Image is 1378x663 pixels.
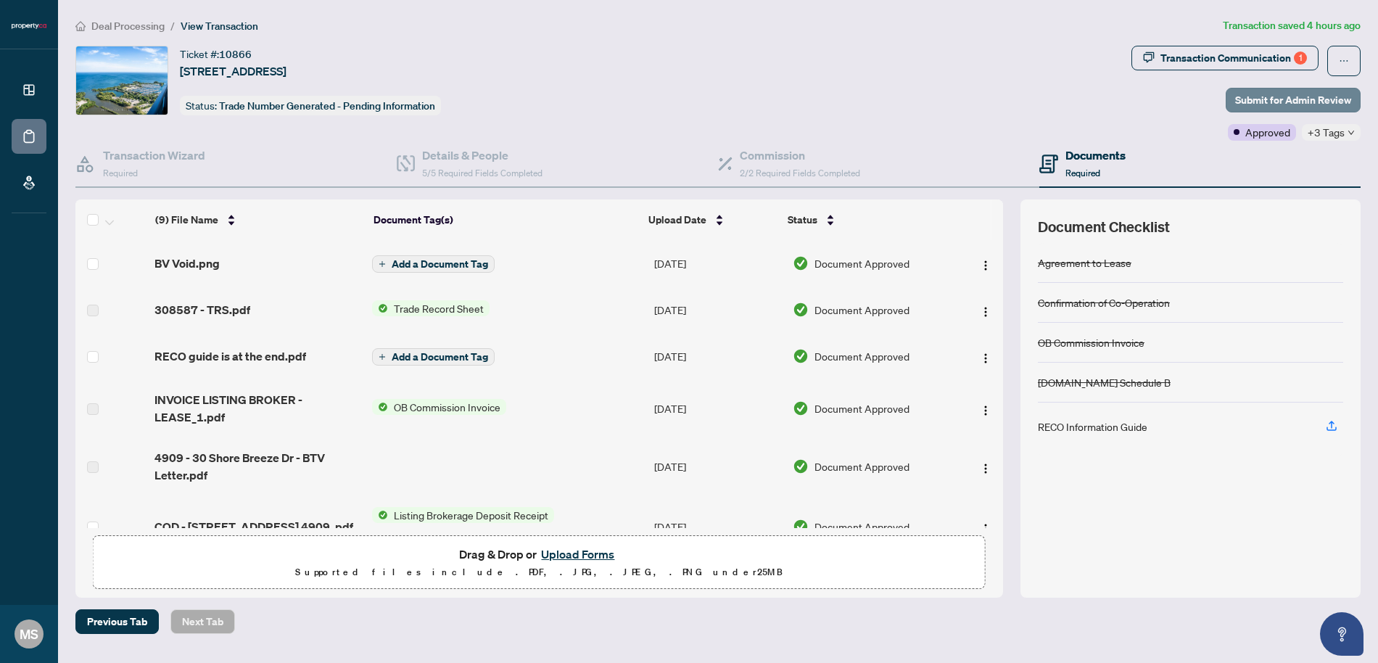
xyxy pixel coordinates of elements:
[537,545,619,564] button: Upload Forms
[793,255,809,271] img: Document Status
[20,624,38,644] span: MS
[793,400,809,416] img: Document Status
[180,62,286,80] span: [STREET_ADDRESS]
[219,48,252,61] span: 10866
[219,99,435,112] span: Trade Number Generated - Pending Information
[1038,295,1170,310] div: Confirmation of Co-Operation
[814,458,909,474] span: Document Approved
[1348,129,1355,136] span: down
[372,300,490,316] button: Status IconTrade Record Sheet
[372,347,495,366] button: Add a Document Tag
[154,518,353,535] span: COD - [STREET_ADDRESS] 4909 .pdf
[814,302,909,318] span: Document Approved
[814,255,909,271] span: Document Approved
[974,397,997,420] button: Logo
[648,437,787,495] td: [DATE]
[1065,168,1100,178] span: Required
[1235,88,1351,112] span: Submit for Admin Review
[12,22,46,30] img: logo
[372,300,388,316] img: Status Icon
[793,519,809,535] img: Document Status
[1038,217,1170,237] span: Document Checklist
[1065,147,1126,164] h4: Documents
[154,347,306,365] span: RECO guide is at the end.pdf
[1226,88,1361,112] button: Submit for Admin Review
[379,353,386,361] span: plus
[1223,17,1361,34] article: Transaction saved 4 hours ago
[102,564,976,581] p: Supported files include .PDF, .JPG, .JPEG, .PNG under 25 MB
[155,212,218,228] span: (9) File Name
[648,287,787,333] td: [DATE]
[392,352,488,362] span: Add a Document Tag
[980,260,991,271] img: Logo
[180,46,252,62] div: Ticket #:
[1038,334,1144,350] div: OB Commission Invoice
[372,348,495,366] button: Add a Document Tag
[974,345,997,368] button: Logo
[1160,46,1307,70] div: Transaction Communication
[181,20,258,33] span: View Transaction
[793,302,809,318] img: Document Status
[1308,124,1345,141] span: +3 Tags
[1245,124,1290,140] span: Approved
[154,391,360,426] span: INVOICE LISTING BROKER - LEASE_1.pdf
[180,96,441,115] div: Status:
[91,20,165,33] span: Deal Processing
[1294,52,1307,65] div: 1
[154,449,360,484] span: 4909 - 30 Shore Breeze Dr - BTV Letter.pdf
[648,212,706,228] span: Upload Date
[1320,612,1363,656] button: Open asap
[814,348,909,364] span: Document Approved
[379,260,386,268] span: plus
[75,21,86,31] span: home
[980,523,991,535] img: Logo
[740,147,860,164] h4: Commission
[648,240,787,287] td: [DATE]
[1131,46,1319,70] button: Transaction Communication1
[648,495,787,558] td: [DATE]
[372,507,554,546] button: Status IconListing Brokerage Deposit Receipt
[392,259,488,269] span: Add a Document Tag
[388,507,554,523] span: Listing Brokerage Deposit Receipt
[1038,255,1131,271] div: Agreement to Lease
[94,536,985,590] span: Drag & Drop orUpload FormsSupported files include .PDF, .JPG, .JPEG, .PNG under25MB
[974,252,997,275] button: Logo
[814,400,909,416] span: Document Approved
[788,212,817,228] span: Status
[980,405,991,416] img: Logo
[974,455,997,478] button: Logo
[76,46,168,115] img: IMG-W12376689_1.jpg
[648,379,787,437] td: [DATE]
[1339,56,1349,66] span: ellipsis
[814,519,909,535] span: Document Approved
[103,147,205,164] h4: Transaction Wizard
[422,147,542,164] h4: Details & People
[87,610,147,633] span: Previous Tab
[75,609,159,634] button: Previous Tab
[422,168,542,178] span: 5/5 Required Fields Completed
[980,353,991,364] img: Logo
[459,545,619,564] span: Drag & Drop or
[372,255,495,273] button: Add a Document Tag
[782,199,951,240] th: Status
[980,463,991,474] img: Logo
[648,333,787,379] td: [DATE]
[372,399,506,415] button: Status IconOB Commission Invoice
[1038,374,1171,390] div: [DOMAIN_NAME] Schedule B
[980,306,991,318] img: Logo
[170,17,175,34] li: /
[388,399,506,415] span: OB Commission Invoice
[368,199,642,240] th: Document Tag(s)
[149,199,368,240] th: (9) File Name
[793,348,809,364] img: Document Status
[372,399,388,415] img: Status Icon
[372,507,388,523] img: Status Icon
[974,298,997,321] button: Logo
[388,300,490,316] span: Trade Record Sheet
[740,168,860,178] span: 2/2 Required Fields Completed
[974,515,997,538] button: Logo
[154,301,250,318] span: 308587 - TRS.pdf
[154,255,220,272] span: BV Void.png
[103,168,138,178] span: Required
